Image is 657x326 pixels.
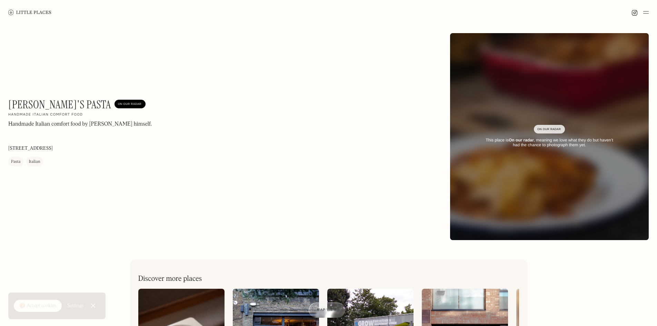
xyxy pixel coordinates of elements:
div: Pasta [11,158,21,165]
h2: Discover more places [138,275,202,283]
a: Settings [67,298,83,314]
div: 🍪 Accept cookies [19,303,56,309]
span: Map view [317,308,337,312]
p: [STREET_ADDRESS] [8,145,53,152]
div: Italian [29,158,40,165]
strong: On our radar [509,138,534,142]
a: Map view [309,303,345,318]
h1: [PERSON_NAME]'s Pasta [8,98,111,111]
div: Settings [67,303,83,308]
h2: Handmade Italian comfort food [8,112,83,117]
a: 🍪 Accept cookies [14,300,62,312]
div: On Our Radar [118,101,142,108]
a: Close Cookie Popup [86,299,100,313]
div: On Our Radar [537,126,561,133]
p: Handmade Italian comfort food by [PERSON_NAME] himself. [8,120,152,128]
div: This place is , meaning we love what they do but haven’t had the chance to photograph them yet. [482,138,617,148]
